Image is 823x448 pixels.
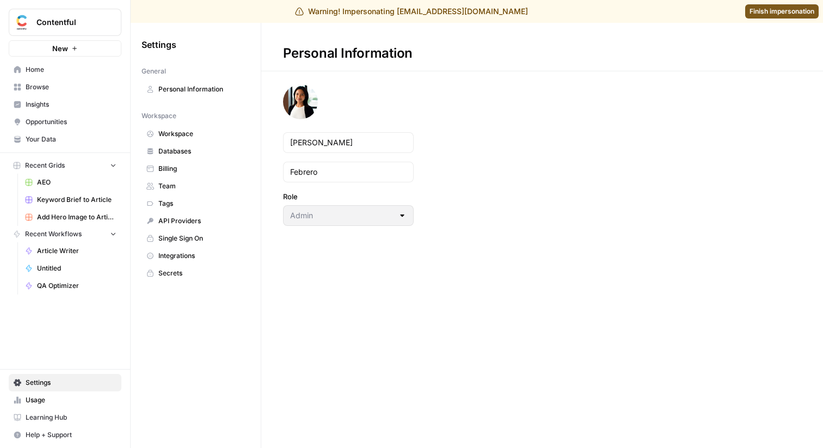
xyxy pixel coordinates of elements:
span: AEO [37,177,116,187]
span: Article Writer [37,246,116,256]
span: QA Optimizer [37,281,116,291]
span: Recent Grids [25,161,65,170]
span: Recent Workflows [25,229,82,239]
div: Warning! Impersonating [EMAIL_ADDRESS][DOMAIN_NAME] [295,6,528,17]
span: Billing [158,164,245,174]
a: Single Sign On [142,230,250,247]
span: Learning Hub [26,413,116,422]
span: Tags [158,199,245,208]
a: Tags [142,195,250,212]
span: Team [158,181,245,191]
button: Workspace: Contentful [9,9,121,36]
span: Workspace [158,129,245,139]
a: Workspace [142,125,250,143]
span: Keyword Brief to Article [37,195,116,205]
a: Home [9,61,121,78]
a: Insights [9,96,121,113]
label: Role [283,191,414,202]
a: Article Writer [20,242,121,260]
button: Help + Support [9,426,121,444]
a: Databases [142,143,250,160]
div: Personal Information [261,45,434,62]
span: Insights [26,100,116,109]
span: Opportunities [26,117,116,127]
span: Untitled [37,263,116,273]
img: Contentful Logo [13,13,32,32]
a: AEO [20,174,121,191]
span: Settings [142,38,176,51]
a: Finish impersonation [745,4,819,19]
button: Recent Workflows [9,226,121,242]
img: avatar [283,84,318,119]
span: Finish impersonation [750,7,814,16]
span: Your Data [26,134,116,144]
a: Untitled [20,260,121,277]
span: New [52,43,68,54]
a: Team [142,177,250,195]
a: Keyword Brief to Article [20,191,121,208]
span: API Providers [158,216,245,226]
a: QA Optimizer [20,277,121,294]
span: Usage [26,395,116,405]
span: Home [26,65,116,75]
a: Your Data [9,131,121,148]
button: Recent Grids [9,157,121,174]
a: Browse [9,78,121,96]
span: Integrations [158,251,245,261]
span: Secrets [158,268,245,278]
a: Usage [9,391,121,409]
span: Databases [158,146,245,156]
a: Billing [142,160,250,177]
span: Single Sign On [158,234,245,243]
span: Workspace [142,111,176,121]
span: General [142,66,166,76]
a: Settings [9,374,121,391]
a: Add Hero Image to Article (Test) [20,208,121,226]
a: Opportunities [9,113,121,131]
button: New [9,40,121,57]
span: Personal Information [158,84,245,94]
span: Contentful [36,17,102,28]
a: Secrets [142,265,250,282]
span: Settings [26,378,116,388]
a: API Providers [142,212,250,230]
a: Personal Information [142,81,250,98]
a: Learning Hub [9,409,121,426]
span: Help + Support [26,430,116,440]
span: Add Hero Image to Article (Test) [37,212,116,222]
span: Browse [26,82,116,92]
a: Integrations [142,247,250,265]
